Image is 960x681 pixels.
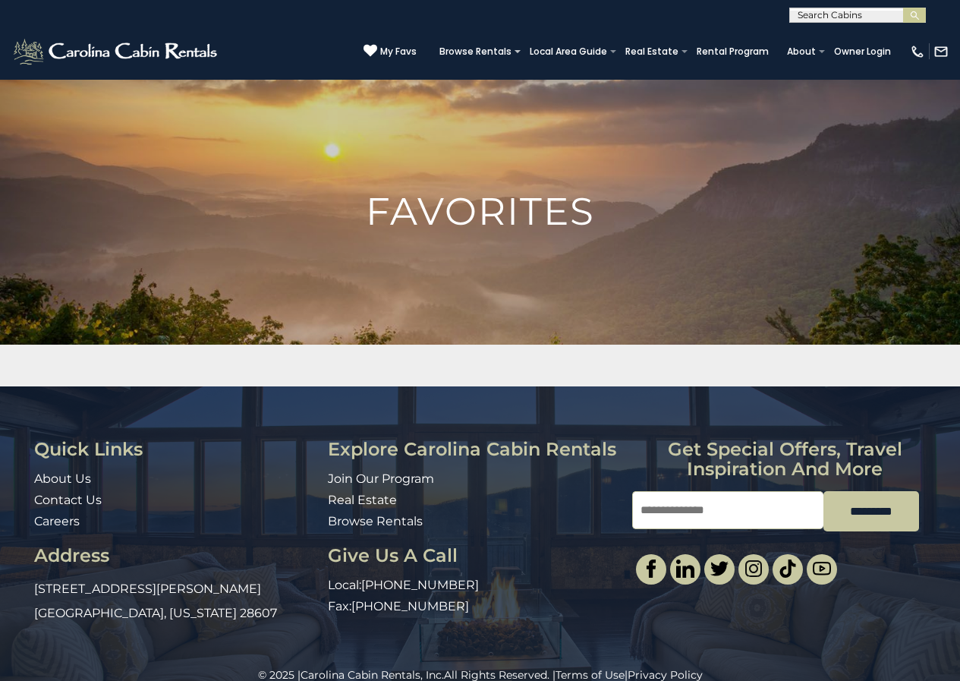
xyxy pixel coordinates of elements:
[328,598,622,616] p: Fax:
[34,577,316,626] p: [STREET_ADDRESS][PERSON_NAME] [GEOGRAPHIC_DATA], [US_STATE] 28607
[744,560,763,578] img: instagram-single.svg
[642,560,660,578] img: facebook-single.svg
[11,36,222,67] img: White-1-2.png
[328,440,622,459] h3: Explore Carolina Cabin Rentals
[779,560,797,578] img: tiktok.svg
[710,560,729,578] img: twitter-single.svg
[522,41,615,62] a: Local Area Guide
[361,578,479,592] a: [PHONE_NUMBER]
[34,546,316,566] h3: Address
[826,41,899,62] a: Owner Login
[351,599,469,613] a: [PHONE_NUMBER]
[910,44,925,59] img: phone-regular-white.png
[380,45,417,58] span: My Favs
[689,41,776,62] a: Rental Program
[328,471,434,486] a: Join Our Program
[813,560,831,578] img: youtube-light.svg
[328,577,622,594] p: Local:
[632,440,937,480] h3: Get special offers, travel inspiration and more
[34,440,316,459] h3: Quick Links
[328,493,397,507] a: Real Estate
[34,471,91,486] a: About Us
[328,514,423,528] a: Browse Rentals
[779,41,823,62] a: About
[933,44,949,59] img: mail-regular-white.png
[618,41,686,62] a: Real Estate
[34,493,102,507] a: Contact Us
[364,44,417,59] a: My Favs
[328,546,622,566] h3: Give Us A Call
[676,560,694,578] img: linkedin-single.svg
[432,41,519,62] a: Browse Rentals
[34,514,80,528] a: Careers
